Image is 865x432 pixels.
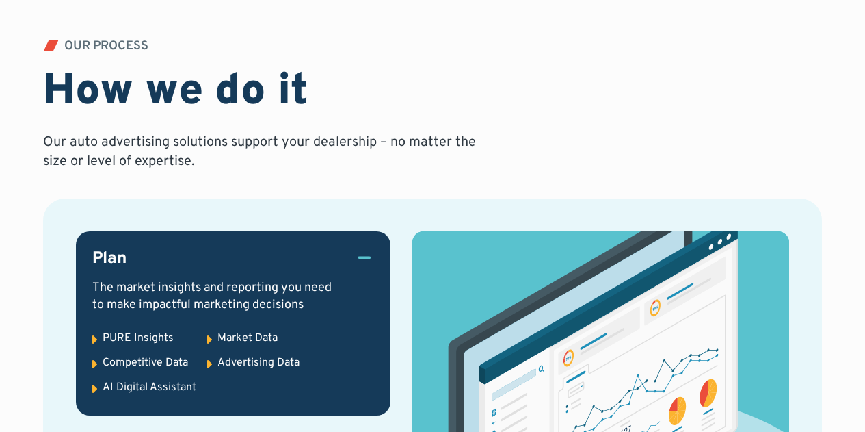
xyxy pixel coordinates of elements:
[64,40,148,53] div: OUR PROCESS
[43,66,308,119] h2: How we do it
[92,279,345,314] div: The market insights and reporting you need to make impactful marketing decisions
[103,355,188,370] div: Competitive Data
[217,355,300,370] div: Advertising Data
[103,380,196,395] div: AI Digital Assistant
[103,331,174,346] div: PURE Insights
[217,331,278,346] div: Market Data
[92,248,127,271] h3: Plan
[43,133,481,171] p: Our auto advertising solutions support your dealership – no matter the size or level of expertise.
